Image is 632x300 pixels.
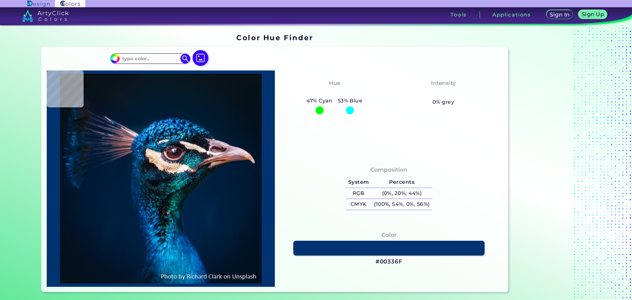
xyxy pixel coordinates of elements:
h5: Sign Up [583,12,603,17]
h5: System [346,177,371,188]
h5: Sign In [551,12,568,17]
h3: #00336F [376,258,403,266]
h4: Color [382,230,397,240]
a: Sign In [548,11,572,19]
h3: Tools [451,12,467,17]
h1: Color Hue Finder [236,33,313,42]
h5: RGB [346,188,371,199]
h4: Composition [370,165,408,175]
h5: Percents [371,177,432,188]
h3: Cyan-Blue [316,89,353,97]
img: icon picture [193,50,208,66]
img: img_pavlin.jpg [50,74,272,284]
h5: 47% Cyan [304,96,335,105]
input: type color.. [119,54,181,63]
img: logo_artyclick_colors_white.svg [22,10,68,22]
h3: Vibrant [429,89,458,97]
h4: Hue [329,78,340,88]
h5: CMYK [346,199,371,210]
img: ArtyClick Design logo [27,1,49,7]
h5: 0% grey [433,98,454,106]
img: icon search [180,54,190,64]
h4: Intensity [431,78,456,88]
a: Sign Up [580,11,606,19]
h5: (0%, 20%, 44%) [371,188,432,199]
h3: Applications [492,12,531,17]
h5: (100%, 54%, 0%, 56%) [371,199,432,210]
h5: 53% Blue [335,96,365,105]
